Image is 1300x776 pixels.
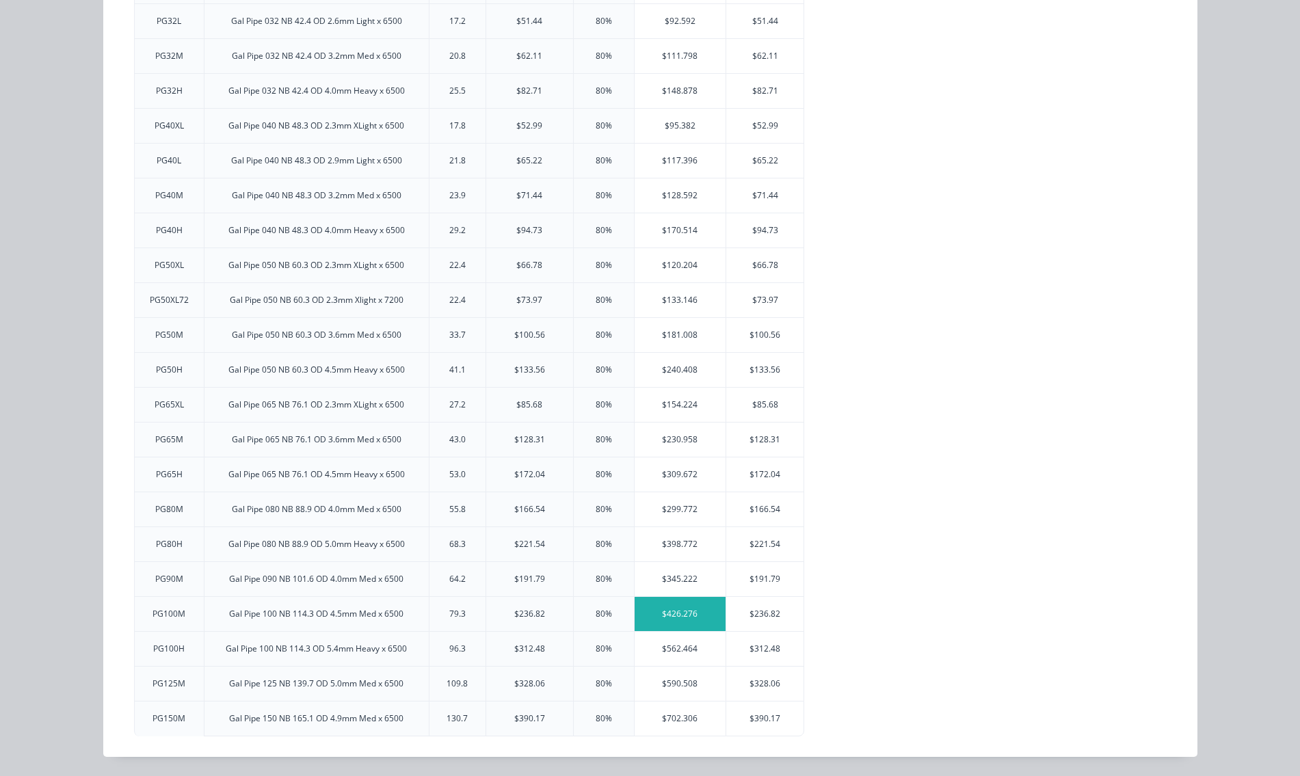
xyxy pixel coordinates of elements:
div: $71.44 [726,178,804,213]
div: PG50M [155,329,183,341]
div: 80% [596,503,612,516]
div: Gal Pipe 040 NB 48.3 OD 3.2mm Med x 6500 [232,189,401,202]
div: 64.2 [449,573,466,585]
div: PG32L [157,15,181,27]
div: 109.8 [447,678,468,690]
div: $73.97 [726,283,804,317]
div: 80% [596,189,612,202]
div: 80% [596,50,612,62]
div: $191.79 [514,573,545,585]
div: Gal Pipe 050 NB 60.3 OD 2.3mm XLight x 6500 [228,259,404,271]
div: PG65M [155,433,183,446]
div: PG100H [153,643,185,655]
div: 80% [596,15,612,27]
div: Gal Pipe 125 NB 139.7 OD 5.0mm Med x 6500 [229,678,403,690]
div: $240.408 [635,353,726,387]
div: Gal Pipe 050 NB 60.3 OD 4.5mm Heavy x 6500 [228,364,405,376]
div: Gal Pipe 080 NB 88.9 OD 4.0mm Med x 6500 [232,503,401,516]
div: $328.06 [514,678,545,690]
div: 80% [596,538,612,550]
div: PG32M [155,50,183,62]
div: PG50H [156,364,183,376]
div: $128.31 [514,433,545,446]
div: $73.97 [516,294,542,306]
div: Gal Pipe 065 NB 76.1 OD 3.6mm Med x 6500 [232,433,401,446]
div: $92.592 [635,4,726,38]
div: 22.4 [449,259,466,271]
div: $94.73 [726,213,804,247]
div: $62.11 [516,50,542,62]
div: 80% [596,573,612,585]
div: $562.464 [635,632,726,666]
div: $100.56 [726,318,804,352]
div: 79.3 [449,608,466,620]
div: 68.3 [449,538,466,550]
div: $390.17 [514,712,545,725]
div: 29.2 [449,224,466,237]
div: $128.31 [726,423,804,457]
div: $117.396 [635,144,726,178]
div: $52.99 [726,109,804,143]
div: $100.56 [514,329,545,341]
div: Gal Pipe 100 NB 114.3 OD 4.5mm Med x 6500 [229,608,403,620]
div: 80% [596,224,612,237]
div: $133.56 [514,364,545,376]
div: $133.56 [726,353,804,387]
div: $426.276 [635,597,726,631]
div: PG125M [152,678,185,690]
div: Gal Pipe 080 NB 88.9 OD 5.0mm Heavy x 6500 [228,538,405,550]
div: PG150M [152,712,185,725]
div: PG100M [152,608,185,620]
div: Gal Pipe 065 NB 76.1 OD 4.5mm Heavy x 6500 [228,468,405,481]
div: Gal Pipe 040 NB 48.3 OD 2.9mm Light x 6500 [231,155,402,167]
div: $51.44 [726,4,804,38]
div: Gal Pipe 040 NB 48.3 OD 4.0mm Heavy x 6500 [228,224,405,237]
div: $94.73 [516,224,542,237]
div: 80% [596,433,612,446]
div: $191.79 [726,562,804,596]
div: $128.592 [635,178,726,213]
div: 53.0 [449,468,466,481]
div: 17.8 [449,120,466,132]
div: 21.8 [449,155,466,167]
div: 80% [596,329,612,341]
div: 55.8 [449,503,466,516]
div: $170.514 [635,213,726,247]
div: $166.54 [514,503,545,516]
div: 80% [596,85,612,97]
div: $181.008 [635,318,726,352]
div: $95.382 [635,109,726,143]
div: $85.68 [516,399,542,411]
div: $71.44 [516,189,542,202]
div: $390.17 [726,701,804,736]
div: $236.82 [726,597,804,631]
div: PG40L [157,155,181,167]
div: Gal Pipe 032 NB 42.4 OD 2.6mm Light x 6500 [231,15,402,27]
div: PG40M [155,189,183,202]
div: Gal Pipe 065 NB 76.1 OD 2.3mm XLight x 6500 [228,399,404,411]
div: $312.48 [726,632,804,666]
div: $328.06 [726,667,804,701]
div: 80% [596,294,612,306]
div: $52.99 [516,120,542,132]
div: $299.772 [635,492,726,526]
div: 27.2 [449,399,466,411]
div: PG80H [156,538,183,550]
div: 80% [596,643,612,655]
div: PG65XL [155,399,184,411]
div: Gal Pipe 090 NB 101.6 OD 4.0mm Med x 6500 [229,573,403,585]
div: Gal Pipe 040 NB 48.3 OD 2.3mm XLight x 6500 [228,120,404,132]
div: $82.71 [516,85,542,97]
div: 130.7 [447,712,468,725]
div: Gal Pipe 150 NB 165.1 OD 4.9mm Med x 6500 [229,712,403,725]
div: 23.9 [449,189,466,202]
div: $82.71 [726,74,804,108]
div: 80% [596,712,612,725]
div: PG32H [156,85,183,97]
div: $590.508 [635,667,726,701]
div: $66.78 [726,248,804,282]
div: 80% [596,678,612,690]
div: 80% [596,120,612,132]
div: 80% [596,468,612,481]
div: $309.672 [635,457,726,492]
